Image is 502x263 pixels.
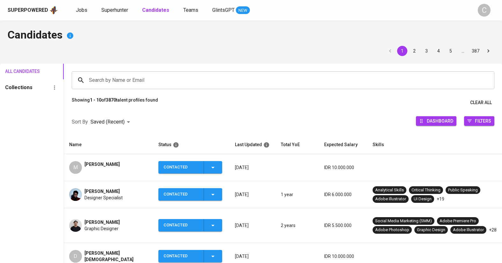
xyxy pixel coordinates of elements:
[158,250,222,262] button: Contacted
[142,6,171,14] a: Candidates
[158,161,222,174] button: Contacted
[69,219,82,232] img: bc82cc7ed63b1b8f3a3387d5d8a5ab03.png
[448,187,478,193] div: Public Speaking
[458,48,468,54] div: …
[416,116,456,126] button: Dashboard
[375,187,404,193] div: Analytical Skills
[489,227,497,233] p: +28
[235,253,271,259] p: [DATE]
[76,6,89,14] a: Jobs
[183,6,200,14] a: Teams
[235,164,271,171] p: [DATE]
[212,7,235,13] span: GlintsGPT
[84,219,120,225] span: [PERSON_NAME]
[375,218,432,224] div: Social Media Marketing (SMM)
[440,218,476,224] div: Adobe Premiere Pro
[164,188,199,201] div: Contacted
[158,188,222,201] button: Contacted
[5,68,31,75] span: All Candidates
[384,46,494,56] nav: pagination navigation
[72,118,88,126] p: Sort By
[276,136,319,154] th: Total YoE
[90,97,101,103] b: 1 - 10
[106,97,116,103] b: 3870
[235,222,271,229] p: [DATE]
[437,196,444,202] p: +19
[411,187,440,193] div: Critical Thinking
[414,196,432,202] div: UI Design
[375,227,409,233] div: Adobe Photoshop
[433,46,444,56] button: Go to page 4
[8,5,58,15] a: Superpoweredapp logo
[236,7,250,14] span: NEW
[324,253,362,259] p: IDR 10.000.000
[164,161,199,174] div: Contacted
[72,97,158,109] p: Showing of talent profiles found
[324,191,362,198] p: IDR 6.000.000
[91,116,132,128] div: Saved (Recent)
[417,227,445,233] div: Graphic Design
[375,196,406,202] div: Adobe Illustrator
[183,7,198,13] span: Teams
[69,188,82,201] img: ad6be400e5b4207343870e506614f497.jpg
[158,219,222,231] button: Contacted
[164,250,199,262] div: Contacted
[281,191,314,198] p: 1 year
[324,222,362,229] p: IDR 5.500.000
[153,136,230,154] th: Status
[483,46,493,56] button: Go to next page
[84,188,120,195] span: [PERSON_NAME]
[324,164,362,171] p: IDR 10.000.000
[427,117,453,125] span: Dashboard
[281,222,314,229] p: 2 years
[101,7,128,13] span: Superhunter
[235,191,271,198] p: [DATE]
[69,250,82,263] div: D
[8,28,494,43] h4: Candidates
[446,46,456,56] button: Go to page 5
[409,46,419,56] button: Go to page 2
[230,136,276,154] th: Last Updated
[212,6,250,14] a: GlintsGPT NEW
[164,219,199,231] div: Contacted
[468,97,494,109] button: Clear All
[84,250,148,263] span: [PERSON_NAME][DEMOGRAPHIC_DATA]
[8,7,48,14] div: Superpowered
[421,46,432,56] button: Go to page 3
[76,7,87,13] span: Jobs
[101,6,129,14] a: Superhunter
[478,4,491,17] div: C
[319,136,367,154] th: Expected Salary
[475,117,491,125] span: Filters
[49,5,58,15] img: app logo
[464,116,494,126] button: Filters
[142,7,169,13] b: Candidates
[84,161,120,167] span: [PERSON_NAME]
[84,195,123,201] span: Designer Specialist
[470,46,481,56] button: Go to page 387
[5,83,33,92] h6: Collections
[64,136,153,154] th: Name
[69,161,82,174] div: M
[84,225,119,232] span: Graphic Designer
[91,118,125,126] p: Saved (Recent)
[397,46,407,56] button: page 1
[470,99,492,107] span: Clear All
[453,227,484,233] div: Adobe Illustrator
